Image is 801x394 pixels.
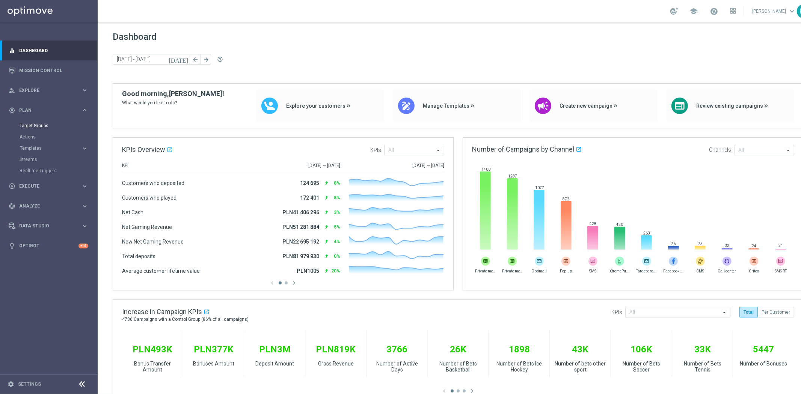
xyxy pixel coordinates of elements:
[19,204,81,208] span: Analyze
[20,165,97,176] div: Realtime Triggers
[20,143,97,154] div: Templates
[81,183,88,190] i: keyboard_arrow_right
[9,203,15,209] i: track_changes
[9,87,15,94] i: person_search
[19,184,81,188] span: Execute
[20,154,97,165] div: Streams
[20,123,78,129] a: Target Groups
[19,224,81,228] span: Data Studio
[9,47,15,54] i: equalizer
[19,108,81,113] span: Plan
[8,243,89,249] button: lightbulb Optibot +10
[9,242,15,249] i: lightbulb
[19,236,78,256] a: Optibot
[81,145,88,152] i: keyboard_arrow_right
[81,203,88,210] i: keyboard_arrow_right
[20,146,81,150] div: Templates
[20,131,97,143] div: Actions
[20,168,78,174] a: Realtime Triggers
[8,183,89,189] button: play_circle_outline Execute keyboard_arrow_right
[19,60,88,80] a: Mission Control
[8,203,89,209] button: track_changes Analyze keyboard_arrow_right
[9,107,81,114] div: Plan
[9,107,15,114] i: gps_fixed
[9,223,81,229] div: Data Studio
[18,382,41,386] a: Settings
[9,183,15,189] i: play_circle_outline
[9,60,88,80] div: Mission Control
[8,87,89,93] button: person_search Explore keyboard_arrow_right
[8,68,89,74] button: Mission Control
[689,7,698,15] span: school
[20,146,74,150] span: Templates
[81,223,88,230] i: keyboard_arrow_right
[9,87,81,94] div: Explore
[8,381,14,388] i: settings
[751,6,797,17] a: [PERSON_NAME]keyboard_arrow_down
[9,203,81,209] div: Analyze
[81,107,88,114] i: keyboard_arrow_right
[9,236,88,256] div: Optibot
[9,183,81,189] div: Execute
[20,156,78,162] a: Streams
[9,41,88,60] div: Dashboard
[8,107,89,113] button: gps_fixed Plan keyboard_arrow_right
[8,48,89,54] button: equalizer Dashboard
[20,120,97,131] div: Target Groups
[81,87,88,94] i: keyboard_arrow_right
[8,223,89,229] button: Data Studio keyboard_arrow_right
[19,41,88,60] a: Dashboard
[19,88,81,93] span: Explore
[20,145,89,151] button: Templates keyboard_arrow_right
[78,244,88,248] div: +10
[788,7,796,15] span: keyboard_arrow_down
[20,134,78,140] a: Actions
